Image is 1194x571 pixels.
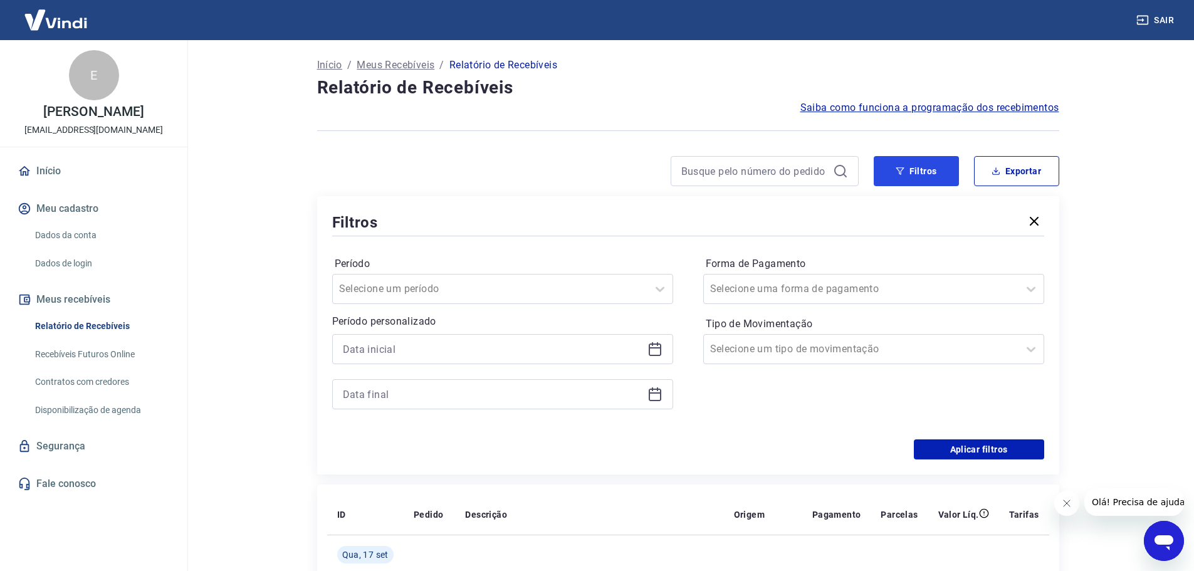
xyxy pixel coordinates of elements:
[332,314,673,329] p: Período personalizado
[30,397,172,423] a: Disponibilização de agenda
[8,9,105,19] span: Olá! Precisa de ajuda?
[15,432,172,460] a: Segurança
[439,58,444,73] p: /
[332,212,379,233] h5: Filtros
[343,385,642,404] input: Data final
[812,508,861,521] p: Pagamento
[317,75,1059,100] h4: Relatório de Recebíveis
[15,286,172,313] button: Meus recebíveis
[800,100,1059,115] a: Saiba como funciona a programação dos recebimentos
[734,508,765,521] p: Origem
[681,162,828,181] input: Busque pelo número do pedido
[317,58,342,73] a: Início
[914,439,1044,459] button: Aplicar filtros
[30,223,172,248] a: Dados da conta
[15,470,172,498] a: Fale conosco
[974,156,1059,186] button: Exportar
[1144,521,1184,561] iframe: Botão para abrir a janela de mensagens
[24,123,163,137] p: [EMAIL_ADDRESS][DOMAIN_NAME]
[30,313,172,339] a: Relatório de Recebíveis
[414,508,443,521] p: Pedido
[337,508,346,521] p: ID
[1009,508,1039,521] p: Tarifas
[30,251,172,276] a: Dados de login
[43,105,144,118] p: [PERSON_NAME]
[706,256,1042,271] label: Forma de Pagamento
[342,548,389,561] span: Qua, 17 set
[1084,488,1184,516] iframe: Mensagem da empresa
[30,369,172,395] a: Contratos com credores
[706,317,1042,332] label: Tipo de Movimentação
[881,508,918,521] p: Parcelas
[449,58,557,73] p: Relatório de Recebíveis
[465,508,507,521] p: Descrição
[347,58,352,73] p: /
[938,508,979,521] p: Valor Líq.
[335,256,671,271] label: Período
[15,195,172,223] button: Meu cadastro
[30,342,172,367] a: Recebíveis Futuros Online
[15,157,172,185] a: Início
[15,1,97,39] img: Vindi
[874,156,959,186] button: Filtros
[1134,9,1179,32] button: Sair
[343,340,642,359] input: Data inicial
[69,50,119,100] div: E
[1054,491,1079,516] iframe: Fechar mensagem
[357,58,434,73] a: Meus Recebíveis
